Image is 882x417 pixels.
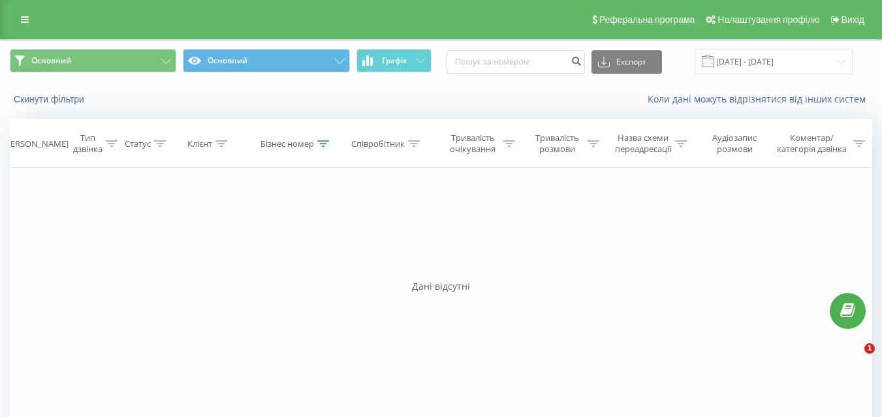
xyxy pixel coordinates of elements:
[382,56,407,65] span: Графік
[125,138,151,149] div: Статус
[10,93,91,105] button: Скинути фільтри
[530,132,584,155] div: Тривалість розмови
[446,132,500,155] div: Тривалість очікування
[614,132,672,155] div: Назва схеми переадресації
[591,50,662,74] button: Експорт
[717,14,819,25] span: Налаштування профілю
[447,50,585,74] input: Пошук за номером
[599,14,695,25] span: Реферальна програма
[73,132,102,155] div: Тип дзвінка
[842,14,864,25] span: Вихід
[31,55,71,66] span: Основний
[774,132,850,155] div: Коментар/категорія дзвінка
[864,343,875,354] span: 1
[838,343,869,375] iframe: Intercom live chat
[702,132,768,155] div: Аудіозапис розмови
[356,49,432,72] button: Графік
[351,138,405,149] div: Співробітник
[10,49,176,72] button: Основний
[183,49,349,72] button: Основний
[10,280,872,293] div: Дані відсутні
[648,93,872,105] a: Коли дані можуть відрізнятися вiд інших систем
[187,138,212,149] div: Клієнт
[260,138,314,149] div: Бізнес номер
[3,138,69,149] div: [PERSON_NAME]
